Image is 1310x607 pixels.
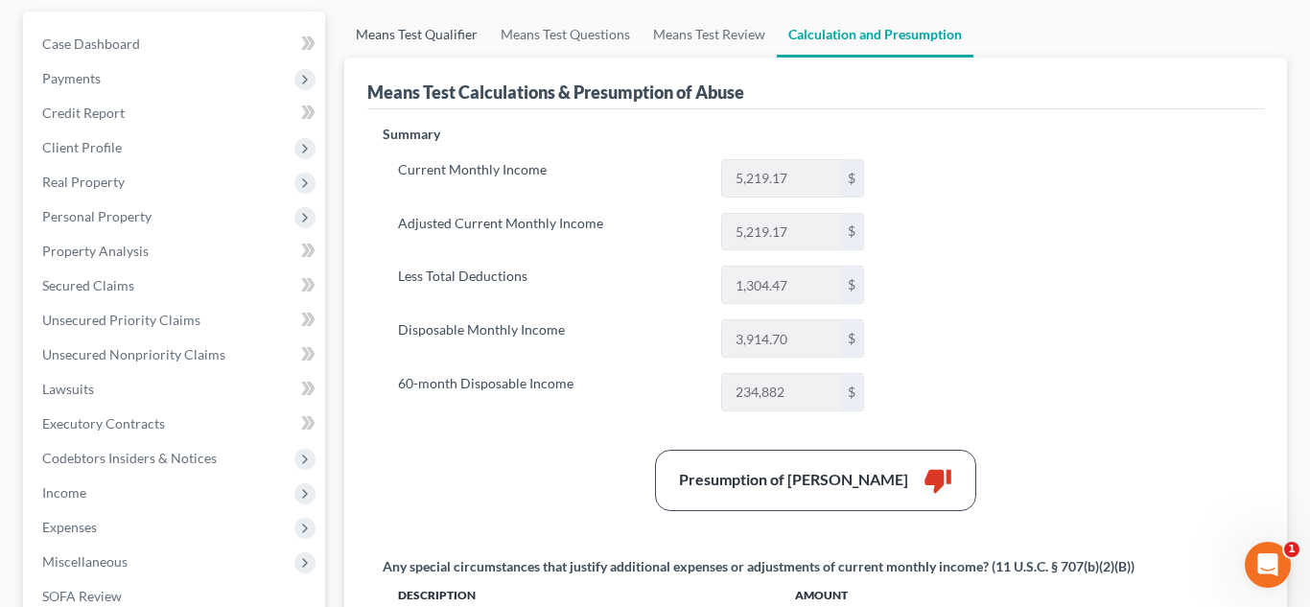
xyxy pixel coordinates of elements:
a: Executory Contracts [27,407,325,441]
div: $ [840,160,863,197]
a: Means Test Qualifier [344,12,489,58]
span: Real Property [42,174,125,190]
a: Unsecured Nonpriority Claims [27,338,325,372]
div: $ [840,374,863,410]
span: Unsecured Priority Claims [42,312,200,328]
span: Lawsuits [42,381,94,397]
input: 0.00 [722,320,840,357]
span: Secured Claims [42,277,134,293]
div: $ [840,320,863,357]
a: Credit Report [27,96,325,130]
span: 1 [1284,542,1299,557]
span: SOFA Review [42,588,122,604]
a: Property Analysis [27,234,325,268]
span: Income [42,484,86,501]
span: Property Analysis [42,243,149,259]
div: $ [840,267,863,303]
a: Means Test Questions [489,12,642,58]
input: 0.00 [722,267,840,303]
input: 0.00 [722,160,840,197]
label: 60-month Disposable Income [388,373,713,411]
iframe: Intercom live chat [1245,542,1291,588]
i: thumb_down [924,466,952,495]
span: Case Dashboard [42,35,140,52]
label: Disposable Monthly Income [388,319,713,358]
div: $ [840,214,863,250]
a: Means Test Review [642,12,777,58]
span: Credit Report [42,105,125,121]
label: Less Total Deductions [388,266,713,304]
span: Executory Contracts [42,415,165,432]
a: Calculation and Presumption [777,12,973,58]
input: 0.00 [722,214,840,250]
span: Unsecured Nonpriority Claims [42,346,225,362]
span: Personal Property [42,208,152,224]
span: Payments [42,70,101,86]
div: Means Test Calculations & Presumption of Abuse [367,81,744,104]
a: Case Dashboard [27,27,325,61]
label: Current Monthly Income [388,159,713,198]
p: Summary [383,125,880,144]
span: Expenses [42,519,97,535]
span: Miscellaneous [42,553,128,570]
a: Unsecured Priority Claims [27,303,325,338]
div: Any special circumstances that justify additional expenses or adjustments of current monthly inco... [383,557,1135,576]
a: Secured Claims [27,268,325,303]
span: Client Profile [42,139,122,155]
span: Codebtors Insiders & Notices [42,450,217,466]
input: 0.00 [722,374,840,410]
label: Adjusted Current Monthly Income [388,213,713,251]
a: Lawsuits [27,372,325,407]
div: Presumption of [PERSON_NAME] [679,469,908,491]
